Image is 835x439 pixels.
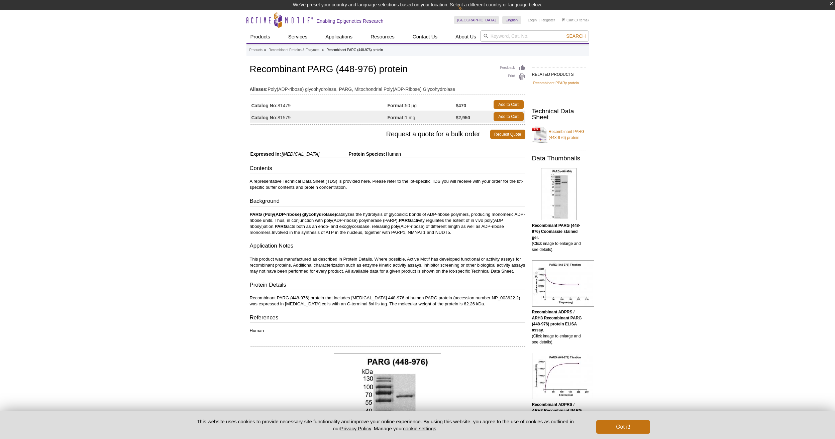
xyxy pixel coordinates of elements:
h3: Background [250,197,525,206]
li: (0 items) [562,16,589,24]
h1: Recombinant PARG (448-976) protein [250,64,525,76]
button: cookie settings [403,426,436,431]
a: Cart [562,18,573,22]
p: Human [250,328,525,334]
strong: Catalog No: [251,103,278,109]
h3: Application Notes [250,242,525,251]
strong: Aliases: [250,86,268,92]
a: Applications [321,30,356,43]
p: A representative Technical Data Sheet (TDS) is provided here. Please refer to the lot-specific TD... [250,178,525,190]
a: Resources [367,30,399,43]
b: Recombinant ADPRS / ARH3 Recombinant PARG (448-976) protein ELISA assay. [532,310,582,332]
a: Contact Us [409,30,441,43]
a: Privacy Policy [340,426,371,431]
td: 50 µg [388,99,456,111]
strong: Format: [388,115,405,121]
span: Search [566,33,586,39]
strong: $470 [456,103,466,109]
strong: PARG [399,218,411,223]
button: Search [564,33,588,39]
a: Request Quote [490,130,525,139]
td: Poly(ADP-ribose) glycohydrolase, PARG, Mitochondrial Poly(ADP-Ribose) Glycohydrolase [250,82,525,93]
a: Add to Cart [494,100,524,109]
a: Register [541,18,555,22]
strong: PARG [275,224,287,229]
a: Print [500,73,525,81]
td: 81579 [250,111,388,123]
img: Your Cart [562,18,565,21]
i: [MEDICAL_DATA] [282,151,319,157]
strong: Format: [388,103,405,109]
span: Protein Species: [321,151,385,157]
span: Human [385,151,401,157]
td: 81479 [250,99,388,111]
strong: PARG (Poly(ADP-ribose) glycohydrolase) [250,212,336,217]
a: Add to Cart [494,112,524,121]
a: Recombinant PPARγ protein [533,80,579,86]
h2: Technical Data Sheet [532,108,586,120]
img: Recombinant PARG (448-976) protein Coomassie gel [541,168,577,220]
li: » [264,48,266,52]
a: English [502,16,521,24]
strong: Catalog No: [251,115,278,121]
a: Login [528,18,537,22]
a: [GEOGRAPHIC_DATA] [454,16,499,24]
p: (Click image to enlarge and see details). [532,223,586,253]
p: catalyzes the hydrolysis of glycosidic bonds of ADP-ribose polymers, producing monomeric ADP-ribo... [250,211,525,236]
a: Feedback [500,64,525,71]
li: | [539,16,540,24]
h3: Contents [250,164,525,174]
strong: $2,950 [456,115,470,121]
span: Expressed In: [250,151,281,157]
a: Services [284,30,312,43]
a: Products [249,47,263,53]
p: (Click image to enlarge and see details). [532,402,586,438]
button: Got it! [596,420,650,434]
p: This website uses cookies to provide necessary site functionality and improve your online experie... [185,418,586,432]
a: About Us [451,30,480,43]
p: Recombinant PARG (448-976) protein that includes [MEDICAL_DATA] 448-976 of human PARG protein (ac... [250,295,525,307]
h3: Protein Details [250,281,525,290]
img: Recombinant PARG (448-976) protein ELISA assay [532,260,594,307]
h2: Enabling Epigenetics Research [317,18,384,24]
h3: References [250,314,525,323]
a: Recombinant PARG (448-976) protein [532,125,586,145]
span: Request a quote for a bulk order [250,130,490,139]
p: (Click image to enlarge and see details). [532,309,586,345]
input: Keyword, Cat. No. [480,30,589,42]
a: Recombinant Proteins & Enzymes [269,47,319,53]
a: Products [246,30,274,43]
h2: RELATED PRODUCTS [532,67,586,79]
p: This product was manufactured as described in Protein Details. Where possible, Active Motif has d... [250,256,525,274]
b: Recombinant ADPRS / ARH3 Recombinant PARG (448-976) protein ELISA assay. [532,402,582,425]
b: Recombinant PARG (448-976) Coomassie stained gel. [532,223,580,240]
li: Recombinant PARG (448-976) protein [326,48,383,52]
li: » [322,48,324,52]
img: Recombinant PARG (448-976) protein ELISA assay [532,353,594,399]
h2: Data Thumbnails [532,155,586,161]
td: 1 mg [388,111,456,123]
img: Change Here [458,5,476,21]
